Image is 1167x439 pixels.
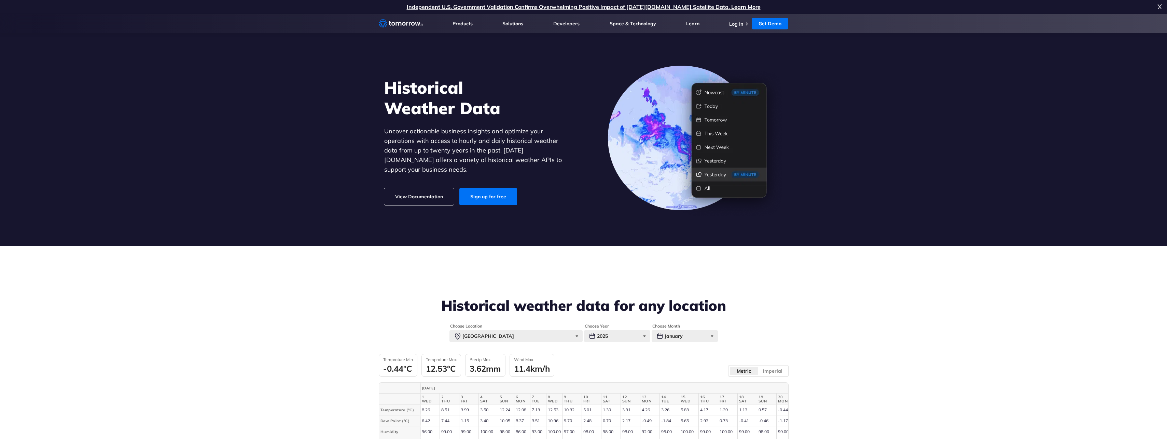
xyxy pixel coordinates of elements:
[584,323,610,329] legend: Choose Year
[737,426,757,437] td: 99.00
[514,404,530,415] td: 12.08
[621,426,640,437] td: 98.00
[470,357,501,362] h3: Precip Max
[478,426,498,437] td: 100.00
[582,404,601,415] td: 5.01
[532,399,545,403] span: TUE
[739,395,755,399] span: 18
[383,357,413,362] h3: Temprature Min
[426,363,457,374] div: 12.53°C
[640,426,659,437] td: 92.00
[441,395,458,399] span: 2
[621,415,640,426] td: 2.17
[530,426,546,437] td: 93.00
[698,404,718,415] td: 4.17
[516,399,529,403] span: MON
[420,415,440,426] td: 6.42
[601,404,621,415] td: 1.30
[700,399,717,403] span: THU
[603,399,619,403] span: SAT
[478,404,498,415] td: 3.50
[514,363,550,374] div: 11.4km/h
[440,426,459,437] td: 99.00
[642,399,658,403] span: MON
[420,426,440,437] td: 96.00
[422,399,438,403] span: WED
[698,426,718,437] td: 99.00
[739,399,755,403] span: SAT
[640,404,659,415] td: 4.26
[379,297,789,314] h2: Historical weather data for any location
[516,395,529,399] span: 6
[659,426,679,437] td: 95.00
[420,383,986,394] th: [DATE]
[498,415,514,426] td: 10.05
[500,399,513,403] span: SUN
[478,415,498,426] td: 3.40
[379,426,420,437] th: Humidity
[562,415,582,426] td: 9.70
[776,426,796,437] td: 99.00
[583,395,600,399] span: 10
[562,404,582,415] td: 10.32
[757,415,776,426] td: -0.46
[480,399,497,403] span: SAT
[459,415,478,426] td: 1.15
[514,415,530,426] td: 8.37
[530,415,546,426] td: 3.51
[582,415,601,426] td: 2.48
[548,399,561,403] span: WED
[383,363,413,374] div: -0.44°C
[601,415,621,426] td: 0.70
[548,395,561,399] span: 8
[546,404,562,415] td: 12.53
[737,404,757,415] td: 1.13
[718,404,737,415] td: 1.39
[610,21,656,27] a: Space & Technology
[729,21,743,27] a: Log In
[603,395,619,399] span: 11
[546,426,562,437] td: 100.00
[642,395,658,399] span: 13
[582,426,601,437] td: 98.00
[500,395,513,399] span: 5
[686,21,699,27] a: Learn
[698,415,718,426] td: 2.93
[776,415,796,426] td: -1.17
[601,426,621,437] td: 98.00
[564,395,580,399] span: 9
[659,415,679,426] td: -1.84
[384,188,454,205] a: View Documentation
[562,426,582,437] td: 97.00
[584,330,650,342] div: 2025
[514,426,530,437] td: 86.00
[379,18,423,29] a: Home link
[461,395,477,399] span: 3
[718,415,737,426] td: 0.73
[622,395,639,399] span: 12
[720,399,736,403] span: FRI
[622,399,639,403] span: SUN
[514,357,550,362] h3: Wind Max
[730,367,759,375] label: Metric
[384,127,572,174] p: Uncover actionable business insights and optimize your operations with access to hourly and daily...
[546,415,562,426] td: 10.96
[700,395,717,399] span: 16
[449,323,483,329] legend: Choose Location
[759,395,775,399] span: 19
[752,18,788,29] a: Get Demo
[776,404,796,415] td: -0.44
[681,399,697,403] span: WED
[502,21,523,27] a: Solutions
[449,330,583,342] div: [GEOGRAPHIC_DATA]
[679,415,698,426] td: 5.65
[459,188,517,205] a: Sign up for free
[379,415,420,426] th: Dew Point (°C)
[757,404,776,415] td: 0.57
[661,399,678,403] span: TUE
[407,3,761,10] a: Independent U.S. Government Validation Confirms Overwhelming Positive Impact of [DATE][DOMAIN_NAM...
[652,323,681,329] legend: Choose Month
[659,404,679,415] td: 3.26
[426,357,457,362] h3: Temprature Max
[498,404,514,415] td: 12.24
